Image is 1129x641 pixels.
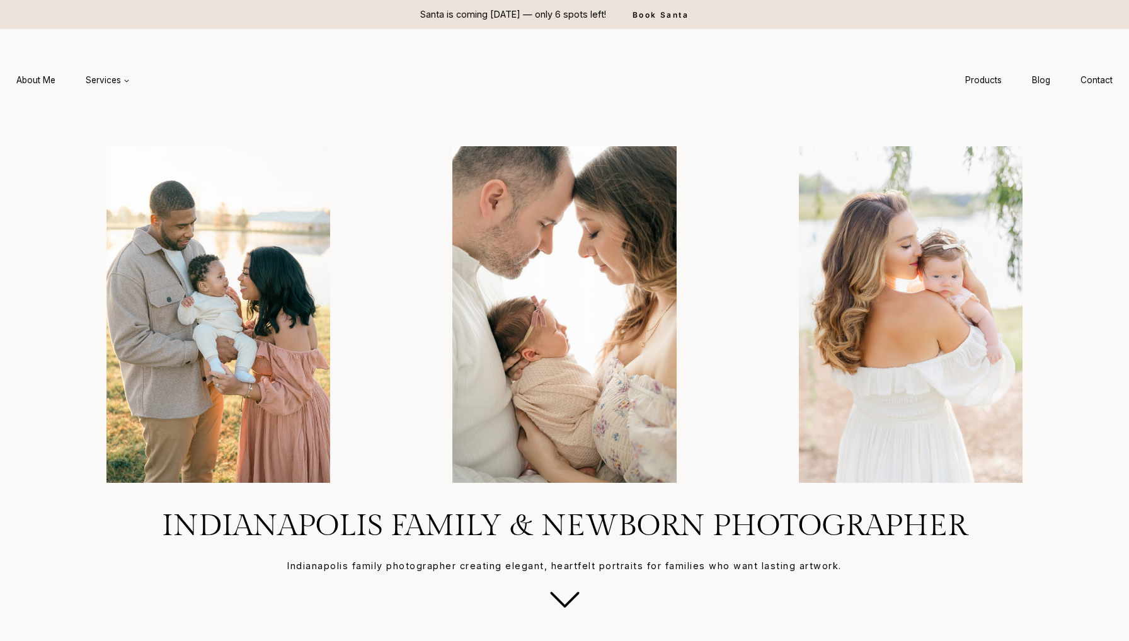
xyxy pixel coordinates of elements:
nav: Primary [1,69,145,92]
h1: Indianapolis Family & Newborn Photographer [30,508,1099,545]
img: aleah gregory logo [423,54,706,107]
span: Services [86,74,130,86]
img: mom holding baby on shoulder looking back at the camera outdoors in Carmel, Indiana [743,146,1079,482]
a: Blog [1017,69,1065,92]
img: Family enjoying a sunny day by the lake. [50,146,386,482]
p: Indianapolis family photographer creating elegant, heartfelt portraits for families who want last... [30,559,1099,573]
a: About Me [1,69,71,92]
a: Services [71,69,145,92]
a: Contact [1065,69,1128,92]
div: Photo Gallery Carousel [45,146,1084,482]
nav: Secondary [950,69,1128,92]
img: Parents holding their baby lovingly by Indianapolis newborn photographer [396,146,732,482]
a: Products [950,69,1017,92]
p: Santa is coming [DATE] — only 6 spots left! [420,8,606,21]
